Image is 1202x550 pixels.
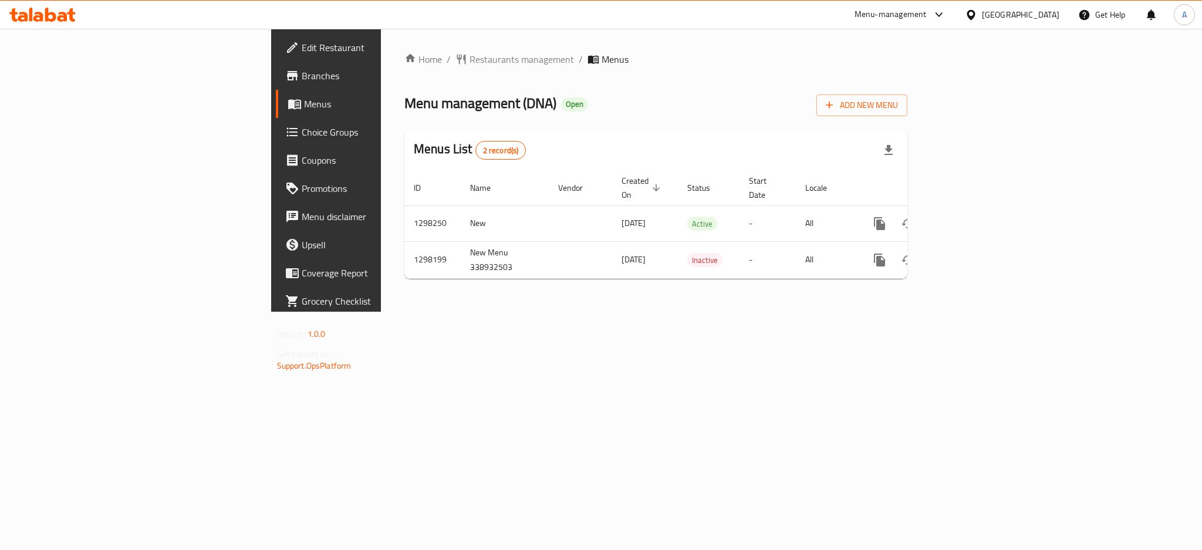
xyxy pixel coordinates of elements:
[302,210,462,224] span: Menu disclaimer
[302,181,462,195] span: Promotions
[302,153,462,167] span: Coupons
[894,210,922,238] button: Change Status
[276,146,472,174] a: Coupons
[276,259,472,287] a: Coverage Report
[796,241,856,278] td: All
[875,136,903,164] div: Export file
[461,241,549,278] td: New Menu 338932503
[622,252,646,267] span: [DATE]
[470,181,506,195] span: Name
[687,217,717,231] span: Active
[404,170,988,279] table: enhanced table
[796,205,856,241] td: All
[302,41,462,55] span: Edit Restaurant
[558,181,598,195] span: Vendor
[826,98,898,113] span: Add New Menu
[894,246,922,274] button: Change Status
[276,118,472,146] a: Choice Groups
[414,181,436,195] span: ID
[622,174,664,202] span: Created On
[276,231,472,259] a: Upsell
[740,205,796,241] td: -
[1182,8,1187,21] span: A
[856,170,988,206] th: Actions
[982,8,1059,21] div: [GEOGRAPHIC_DATA]
[579,52,583,66] li: /
[455,52,574,66] a: Restaurants management
[276,33,472,62] a: Edit Restaurant
[805,181,842,195] span: Locale
[302,69,462,83] span: Branches
[277,326,306,342] span: Version:
[687,254,722,267] span: Inactive
[749,174,782,202] span: Start Date
[277,358,352,373] a: Support.OpsPlatform
[276,287,472,315] a: Grocery Checklist
[276,62,472,90] a: Branches
[687,181,725,195] span: Status
[866,210,894,238] button: more
[602,52,629,66] span: Menus
[740,241,796,278] td: -
[622,215,646,231] span: [DATE]
[277,346,331,362] span: Get support on:
[276,90,472,118] a: Menus
[414,140,526,160] h2: Menus List
[866,246,894,274] button: more
[276,174,472,203] a: Promotions
[404,52,907,66] nav: breadcrumb
[404,90,556,116] span: Menu management ( DNA )
[470,52,574,66] span: Restaurants management
[561,97,588,112] div: Open
[816,95,907,116] button: Add New Menu
[302,125,462,139] span: Choice Groups
[304,97,462,111] span: Menus
[308,326,326,342] span: 1.0.0
[461,205,549,241] td: New
[276,203,472,231] a: Menu disclaimer
[302,294,462,308] span: Grocery Checklist
[302,238,462,252] span: Upsell
[561,99,588,109] span: Open
[855,8,927,22] div: Menu-management
[476,145,526,156] span: 2 record(s)
[475,141,526,160] div: Total records count
[687,253,722,267] div: Inactive
[302,266,462,280] span: Coverage Report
